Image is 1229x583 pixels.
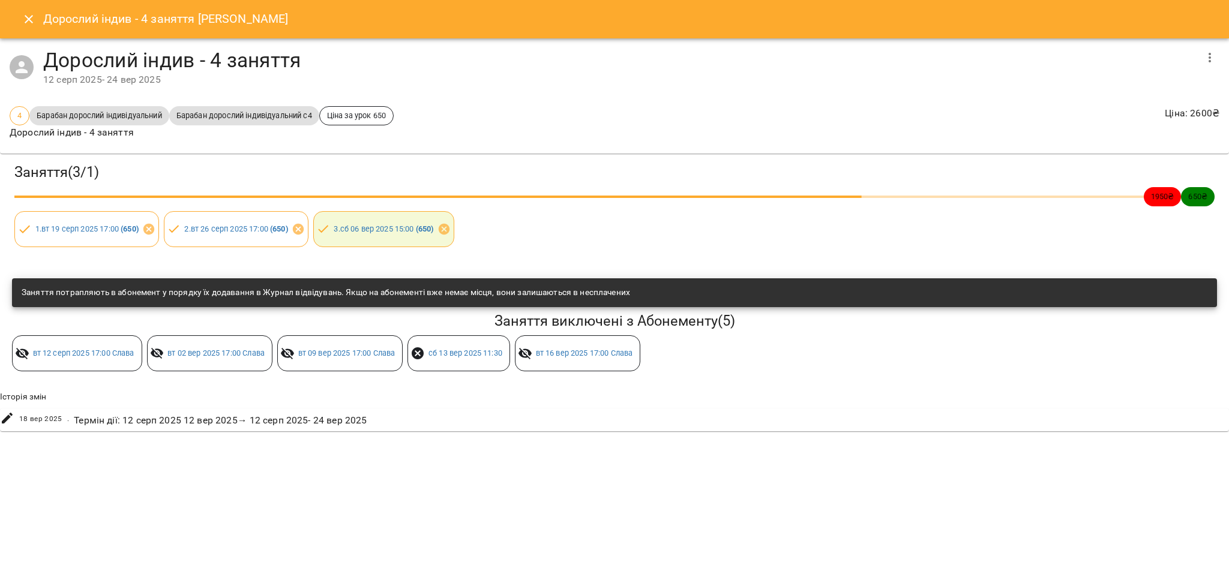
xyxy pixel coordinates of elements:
a: вт 12 серп 2025 17:00 Слава [33,348,134,357]
div: 12 серп 2025 - 24 вер 2025 [43,73,1195,87]
div: 2.вт 26 серп 2025 17:00 (650) [164,211,308,247]
a: 1.вт 19 серп 2025 17:00 (650) [35,224,139,233]
button: Close [14,5,43,34]
span: Барабан дорослий індивідуальний [29,110,169,121]
a: сб 13 вер 2025 11:30 [428,348,502,357]
span: 650 ₴ [1181,191,1215,202]
b: ( 650 ) [121,224,139,233]
a: вт 02 вер 2025 17:00 Слава [167,348,265,357]
b: ( 650 ) [416,224,434,233]
span: 1950 ₴ [1144,191,1182,202]
div: 3.сб 06 вер 2025 15:00 (650) [313,211,454,247]
span: Ціна за урок 650 [320,110,393,121]
span: 18 вер 2025 [19,413,62,425]
div: 1.вт 19 серп 2025 17:00 (650) [14,211,159,247]
a: 2.вт 26 серп 2025 17:00 (650) [184,224,287,233]
a: вт 16 вер 2025 17:00 Слава [536,348,633,357]
a: 3.сб 06 вер 2025 15:00 (650) [334,224,433,233]
h4: Дорослий індив - 4 заняття [43,48,1195,73]
span: Барабан дорослий індивідуальний с4 [169,110,319,121]
div: Термін дії : 12 серп 2025 12 вер 2025 → 12 серп 2025 - 24 вер 2025 [71,411,369,430]
span: . [67,413,69,425]
div: Заняття потрапляють в абонемент у порядку їх додавання в Журнал відвідувань. Якщо на абонементі в... [22,282,630,303]
h3: Заняття ( 3 / 1 ) [14,163,1215,182]
span: 4 [10,110,29,121]
p: Дорослий індив - 4 заняття [10,125,394,140]
b: ( 650 ) [270,224,288,233]
h6: Дорослий індив - 4 заняття [PERSON_NAME] [43,10,289,28]
a: вт 09 вер 2025 17:00 Слава [298,348,395,357]
h5: Заняття виключені з Абонементу ( 5 ) [12,312,1217,330]
p: Ціна : 2600 ₴ [1165,106,1219,121]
